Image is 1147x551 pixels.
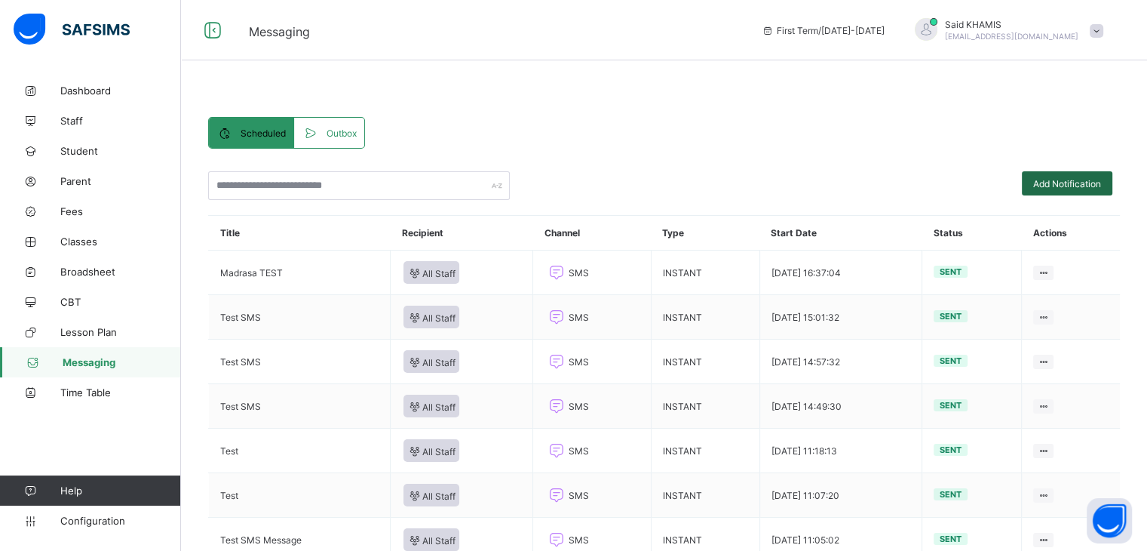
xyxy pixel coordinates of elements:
th: Start Date [759,216,922,251]
i: SMS Channel [546,352,567,371]
span: session/term information [762,25,885,36]
th: Recipient [391,216,533,251]
td: [DATE] 14:49:30 [759,384,922,429]
span: Said KHAMIS [945,19,1078,30]
span: Sent [940,311,961,322]
td: INSTANT [651,384,759,429]
i: SMS Channel [546,397,567,415]
td: Test [209,429,391,473]
span: Sent [940,400,961,411]
td: [DATE] 15:01:32 [759,295,922,340]
td: [DATE] 14:57:32 [759,340,922,384]
span: SMS [569,490,589,501]
button: Open asap [1087,498,1132,543]
td: INSTANT [651,340,759,384]
span: Lesson Plan [60,326,181,338]
span: All Staff [407,266,455,279]
i: SMS Channel [546,308,567,326]
td: Test SMS [209,295,391,340]
span: Sent [940,266,961,277]
span: Configuration [60,515,180,527]
i: SMS Channel [546,442,567,460]
span: SMS [569,534,589,546]
span: Messaging [63,356,181,368]
span: SMS [569,312,589,323]
td: Test SMS [209,340,391,384]
span: Sent [940,356,961,366]
span: Outbox [327,128,357,139]
td: [DATE] 11:18:13 [759,429,922,473]
i: SMS Channel [546,263,567,282]
td: INSTANT [651,251,759,295]
span: Scheduled [241,128,286,139]
span: Help [60,485,180,497]
span: All Staff [407,400,455,413]
td: INSTANT [651,429,759,473]
span: Fees [60,205,181,217]
span: [EMAIL_ADDRESS][DOMAIN_NAME] [945,32,1078,41]
span: SMS [569,267,589,279]
span: SMS [569,445,589,457]
span: CBT [60,296,181,308]
td: [DATE] 11:07:20 [759,473,922,518]
div: SaidKHAMIS [900,18,1111,43]
td: Madrasa TEST [209,251,391,295]
span: All Staff [407,445,455,457]
span: Broadsheet [60,266,181,278]
span: SMS [569,356,589,368]
span: SMS [569,401,589,412]
span: Messaging [249,24,310,39]
span: Dashboard [60,85,181,97]
span: Staff [60,115,181,127]
td: Test [209,473,391,518]
th: Channel [533,216,651,251]
span: Sent [940,445,961,455]
span: Add Notification [1033,178,1101,189]
td: Test SMS [209,384,391,429]
td: INSTANT [651,295,759,340]
span: All Staff [407,311,455,324]
span: Student [60,145,181,157]
td: INSTANT [651,473,759,518]
i: SMS Channel [546,486,567,504]
th: Title [209,216,391,251]
span: All Staff [407,534,455,546]
th: Status [922,216,1022,251]
span: All Staff [407,356,455,368]
span: Classes [60,235,181,248]
i: SMS Channel [546,531,567,549]
th: Type [651,216,759,251]
span: All Staff [407,489,455,502]
span: Parent [60,175,181,187]
span: Sent [940,534,961,544]
td: [DATE] 16:37:04 [759,251,922,295]
th: Actions [1022,216,1120,251]
span: Time Table [60,386,181,399]
span: Sent [940,489,961,500]
img: safsims [14,14,130,45]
